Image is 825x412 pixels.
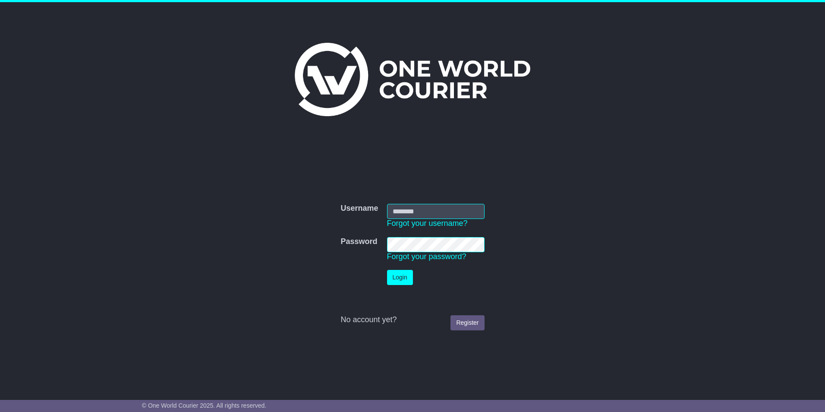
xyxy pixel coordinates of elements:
button: Login [387,270,413,285]
label: Password [340,237,377,247]
a: Register [450,315,484,330]
img: One World [295,43,530,116]
a: Forgot your username? [387,219,468,228]
a: Forgot your password? [387,252,466,261]
label: Username [340,204,378,213]
span: © One World Courier 2025. All rights reserved. [142,402,267,409]
div: No account yet? [340,315,484,325]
